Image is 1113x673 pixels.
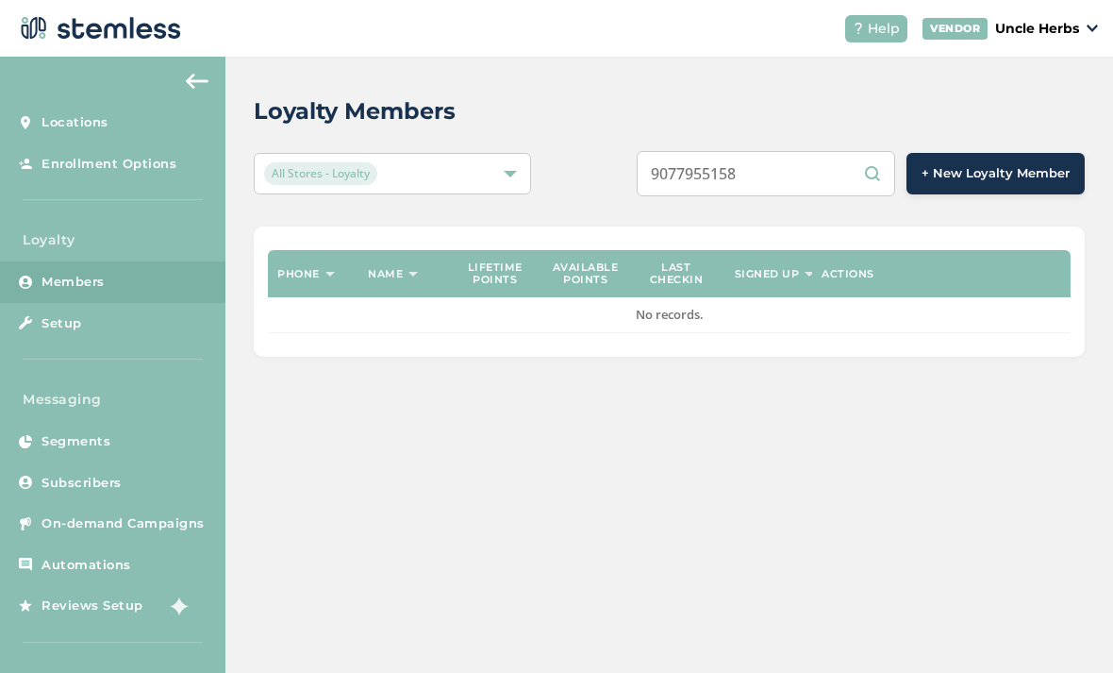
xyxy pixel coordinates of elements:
span: Locations [42,113,108,132]
input: Search [637,151,895,196]
span: On-demand Campaigns [42,514,205,533]
img: icon-sort-1e1d7615.svg [408,272,418,277]
iframe: Chat Widget [1019,582,1113,673]
label: Phone [277,268,320,280]
button: + New Loyalty Member [906,153,1085,194]
span: No records. [636,306,704,323]
label: Name [368,268,403,280]
img: icon-arrow-back-accent-c549486e.svg [186,74,208,89]
img: glitter-stars-b7820f95.gif [158,587,195,625]
div: VENDOR [922,18,988,40]
img: icon-sort-1e1d7615.svg [325,272,335,277]
h2: Loyalty Members [254,94,456,128]
label: Signed up [735,268,800,280]
th: Actions [812,250,1071,297]
span: + New Loyalty Member [922,164,1070,183]
img: icon_down-arrow-small-66adaf34.svg [1087,25,1098,32]
img: icon-help-white-03924b79.svg [853,23,864,34]
img: logo-dark-0685b13c.svg [15,9,181,47]
span: Members [42,273,105,292]
img: icon-sort-1e1d7615.svg [805,272,814,277]
label: Lifetime points [458,261,530,286]
span: Setup [42,314,82,333]
span: Reviews Setup [42,597,143,615]
span: Subscribers [42,474,122,493]
label: Last checkin [640,261,712,286]
span: All Stores - Loyalty [264,162,377,185]
span: Segments [42,432,110,451]
span: Help [868,19,900,39]
label: Available points [550,261,622,286]
span: Enrollment Options [42,155,176,174]
span: Automations [42,556,131,575]
p: Uncle Herbs [995,19,1079,39]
